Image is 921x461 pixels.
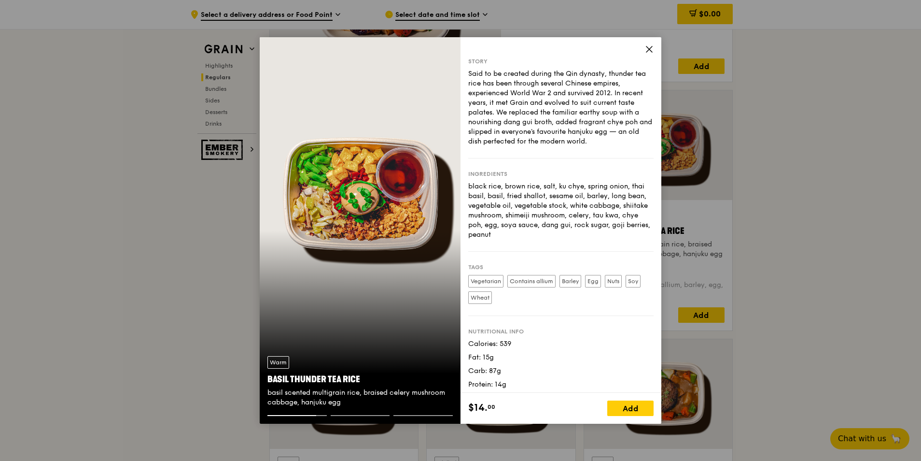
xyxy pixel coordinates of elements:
[468,401,488,415] span: $14.
[585,275,601,288] label: Egg
[468,69,654,146] div: Said to be created during the Qin dynasty, thunder tea rice has been through several Chinese empi...
[468,170,654,178] div: Ingredients
[488,403,495,411] span: 00
[468,263,654,271] div: Tags
[605,275,622,288] label: Nuts
[468,291,492,304] label: Wheat
[559,275,581,288] label: Barley
[468,58,654,65] div: Story
[468,328,654,335] div: Nutritional info
[468,275,503,288] label: Vegetarian
[468,339,654,349] div: Calories: 539
[267,388,453,407] div: basil scented multigrain rice, braised celery mushroom cabbage, hanjuku egg
[607,401,654,416] div: Add
[468,380,654,389] div: Protein: 14g
[468,353,654,362] div: Fat: 15g
[267,373,453,386] div: Basil Thunder Tea Rice
[468,366,654,376] div: Carb: 87g
[267,356,289,369] div: Warm
[626,275,641,288] label: Soy
[468,182,654,240] div: black rice, brown rice, salt, ku chye, spring onion, thai basil, basil, fried shallot, sesame oil...
[507,275,556,288] label: Contains allium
